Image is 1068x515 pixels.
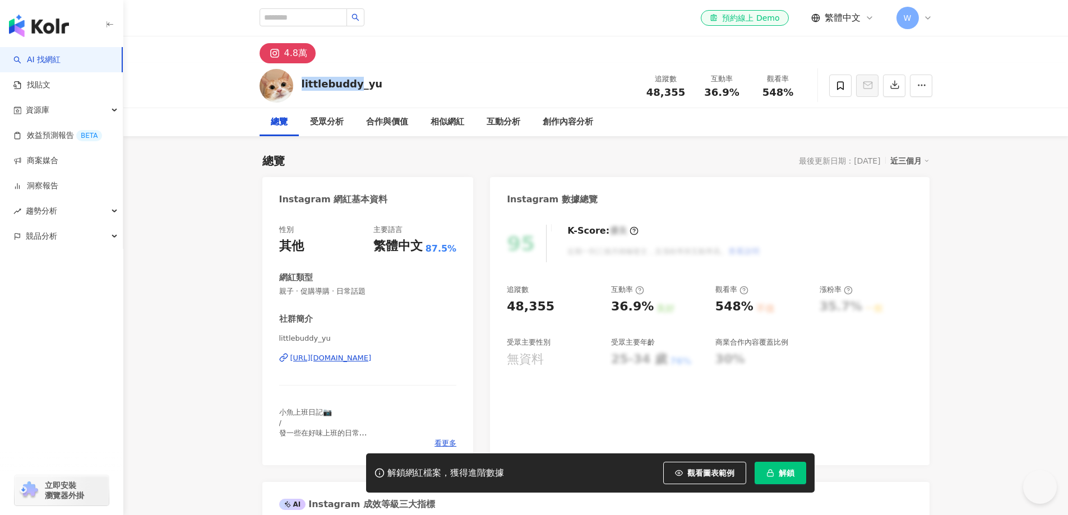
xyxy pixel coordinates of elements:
button: 觀看圖表範例 [663,462,746,484]
div: 合作與價值 [366,115,408,129]
div: 互動率 [701,73,743,85]
div: 性別 [279,225,294,235]
div: 互動分析 [487,115,520,129]
div: Instagram 網紅基本資料 [279,193,388,206]
div: [URL][DOMAIN_NAME] [290,353,372,363]
span: rise [13,207,21,215]
div: 相似網紅 [431,115,464,129]
div: 觀看率 [715,285,748,295]
div: 受眾主要性別 [507,337,551,347]
div: 總覽 [262,153,285,169]
div: AI [279,499,306,510]
div: 48,355 [507,298,554,316]
img: chrome extension [18,481,40,499]
a: 效益預測報告BETA [13,130,102,141]
div: 追蹤數 [507,285,529,295]
span: W [904,12,912,24]
span: 趨勢分析 [26,198,57,224]
button: 4.8萬 [260,43,316,63]
div: 4.8萬 [284,45,307,61]
span: 繁體中文 [825,12,861,24]
a: 商案媒合 [13,155,58,166]
span: 87.5% [426,243,457,255]
a: 洞察報告 [13,180,58,192]
span: 548% [762,87,794,98]
span: littlebuddy_yu [279,333,457,344]
div: 創作內容分析 [543,115,593,129]
span: 36.9% [704,87,739,98]
a: 預約線上 Demo [701,10,788,26]
div: 社群簡介 [279,313,313,325]
span: 小魚上班日記📷 / 發一些在好味上班的日常 因為手機容量不夠啦啦啦🤯🤯🤯 [279,408,386,447]
div: 近三個月 [890,154,930,168]
div: 觀看率 [757,73,799,85]
div: Instagram 成效等級三大指標 [279,498,435,511]
a: chrome extension立即安裝 瀏覽器外掛 [15,475,109,505]
span: 競品分析 [26,224,57,249]
div: 無資料 [507,351,544,368]
span: 觀看圖表範例 [687,468,734,477]
a: searchAI 找網紅 [13,54,61,66]
span: 解鎖 [779,468,794,477]
div: 548% [715,298,753,316]
div: K-Score : [567,225,639,237]
div: 解鎖網紅檔案，獲得進階數據 [387,467,504,479]
div: 其他 [279,238,304,255]
div: 商業合作內容覆蓋比例 [715,337,788,347]
img: KOL Avatar [260,69,293,103]
span: 親子 · 促購導購 · 日常話題 [279,286,457,296]
span: search [352,13,359,21]
a: [URL][DOMAIN_NAME] [279,353,457,363]
div: 互動率 [611,285,644,295]
div: 總覽 [271,115,288,129]
div: 受眾主要年齡 [611,337,655,347]
div: littlebuddy_yu [302,77,383,91]
div: 漲粉率 [820,285,853,295]
a: 找貼文 [13,80,50,91]
div: 主要語言 [373,225,403,235]
div: 受眾分析 [310,115,344,129]
img: logo [9,15,69,37]
div: 網紅類型 [279,272,313,284]
div: Instagram 數據總覽 [507,193,598,206]
span: 48,355 [646,86,685,98]
span: 看更多 [434,438,456,448]
button: 解鎖 [755,462,806,484]
span: 資源庫 [26,98,49,123]
div: 繁體中文 [373,238,423,255]
div: 預約線上 Demo [710,12,779,24]
div: 36.9% [611,298,654,316]
div: 最後更新日期：[DATE] [799,156,880,165]
span: 立即安裝 瀏覽器外掛 [45,480,84,500]
div: 追蹤數 [645,73,687,85]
